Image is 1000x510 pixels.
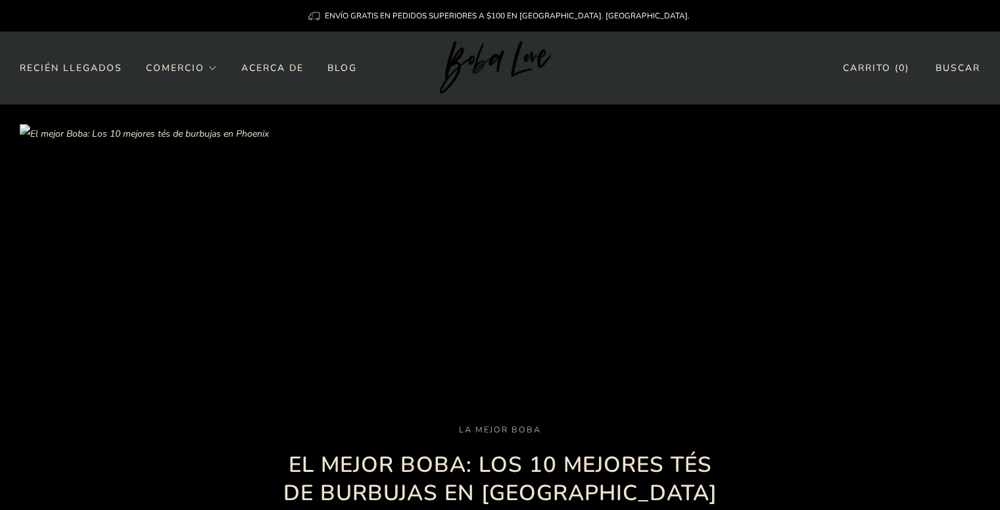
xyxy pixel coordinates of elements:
[327,57,357,78] a: Blog
[905,62,909,74] font: )
[899,62,905,74] font: 0
[327,62,357,74] font: Blog
[241,62,304,74] font: Acerca de
[843,57,909,79] a: Carro
[936,62,980,74] font: Buscar
[843,62,899,74] font: Carrito (
[936,57,980,79] a: Buscar
[241,57,304,78] a: Acerca de
[146,57,218,78] a: Comercio
[325,11,690,21] font: ENVÍO GRATIS EN PEDIDOS SUPERIORES A $100 EN [GEOGRAPHIC_DATA]. [GEOGRAPHIC_DATA].
[146,62,204,74] font: Comercio
[459,424,541,435] a: la mejor boba
[283,450,717,508] font: El mejor Boba: Los 10 mejores tés de burbujas en [GEOGRAPHIC_DATA]
[440,41,560,95] img: Amor de boba
[20,57,122,78] a: Recién llegados
[20,124,980,446] img: El mejor Boba: Los 10 mejores tés de burbujas en Phoenix
[20,62,122,74] font: Recién llegados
